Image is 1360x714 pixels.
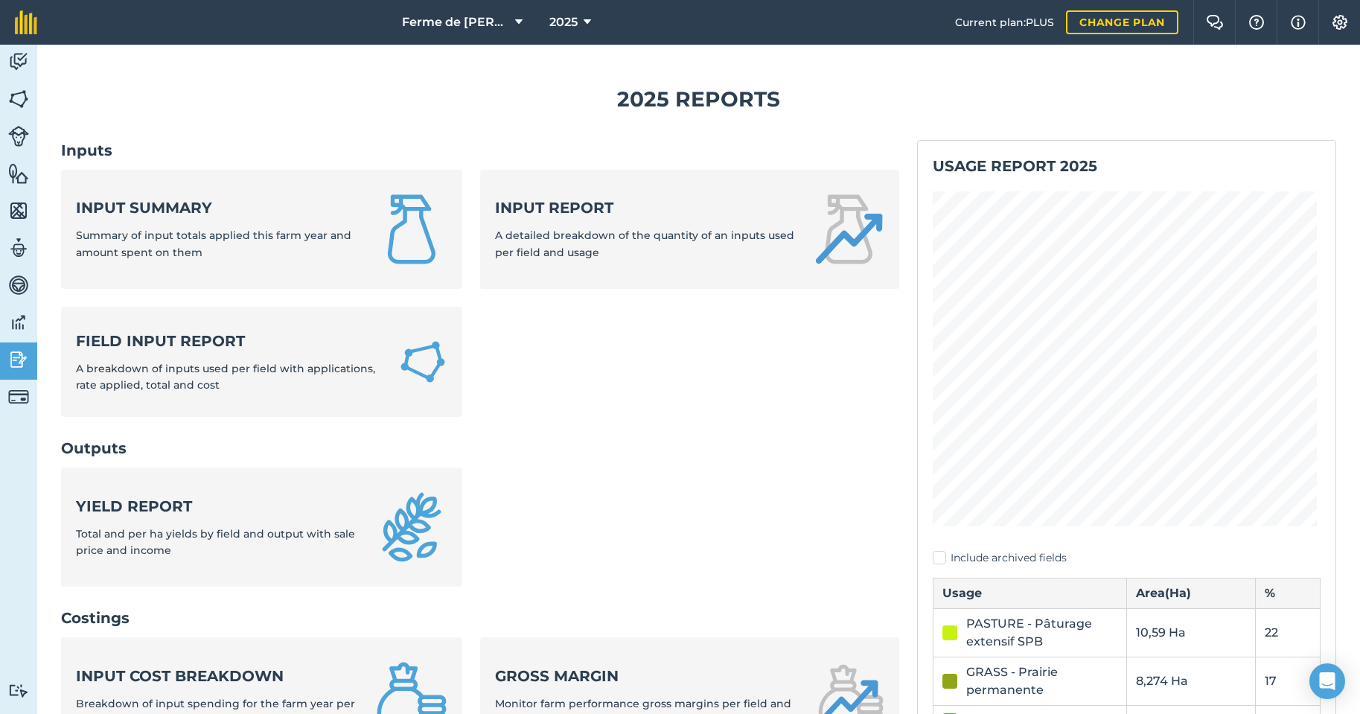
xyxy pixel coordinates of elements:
a: Input summarySummary of input totals applied this farm year and amount spent on them [61,170,462,289]
td: 10,59 Ha [1127,608,1256,657]
h2: Costings [61,608,899,628]
span: A detailed breakdown of the quantity of an inputs used per field and usage [495,229,794,258]
img: svg+xml;base64,PHN2ZyB4bWxucz0iaHR0cDovL3d3dy53My5vcmcvMjAwMC9zdmciIHdpZHRoPSI1NiIgaGVpZ2h0PSI2MC... [8,88,29,110]
strong: Input report [495,197,795,218]
img: svg+xml;base64,PD94bWwgdmVyc2lvbj0iMS4wIiBlbmNvZGluZz0idXRmLTgiPz4KPCEtLSBHZW5lcmF0b3I6IEFkb2JlIE... [8,386,29,407]
span: Total and per ha yields by field and output with sale price and income [76,527,355,557]
strong: Field Input Report [76,331,380,351]
th: Usage [933,578,1127,608]
th: Area ( Ha ) [1127,578,1256,608]
h2: Outputs [61,438,899,459]
a: Yield reportTotal and per ha yields by field and output with sale price and income [61,468,462,587]
h2: Usage report 2025 [933,156,1321,176]
a: Field Input ReportA breakdown of inputs used per field with applications, rate applied, total and... [61,307,462,418]
span: Summary of input totals applied this farm year and amount spent on them [76,229,351,258]
a: Change plan [1066,10,1178,34]
span: Current plan : PLUS [955,14,1054,31]
img: svg+xml;base64,PD94bWwgdmVyc2lvbj0iMS4wIiBlbmNvZGluZz0idXRmLTgiPz4KPCEtLSBHZW5lcmF0b3I6IEFkb2JlIE... [8,51,29,73]
strong: Input cost breakdown [76,666,358,686]
h1: 2025 Reports [61,83,1336,116]
img: svg+xml;base64,PHN2ZyB4bWxucz0iaHR0cDovL3d3dy53My5vcmcvMjAwMC9zdmciIHdpZHRoPSI1NiIgaGVpZ2h0PSI2MC... [8,162,29,185]
label: Include archived fields [933,550,1321,566]
img: svg+xml;base64,PD94bWwgdmVyc2lvbj0iMS4wIiBlbmNvZGluZz0idXRmLTgiPz4KPCEtLSBHZW5lcmF0b3I6IEFkb2JlIE... [8,311,29,334]
img: Field Input Report [398,336,447,388]
td: 22 [1256,608,1321,657]
th: % [1256,578,1321,608]
img: svg+xml;base64,PD94bWwgdmVyc2lvbj0iMS4wIiBlbmNvZGluZz0idXRmLTgiPz4KPCEtLSBHZW5lcmF0b3I6IEFkb2JlIE... [8,237,29,259]
img: Yield report [376,491,447,563]
span: Ferme de [PERSON_NAME] [402,13,509,31]
img: Input report [813,194,884,265]
img: Two speech bubbles overlapping with the left bubble in the forefront [1206,15,1224,30]
span: 2025 [549,13,578,31]
strong: Gross margin [495,666,795,686]
div: GRASS - Prairie permanente [966,663,1117,699]
img: svg+xml;base64,PD94bWwgdmVyc2lvbj0iMS4wIiBlbmNvZGluZz0idXRmLTgiPz4KPCEtLSBHZW5lcmF0b3I6IEFkb2JlIE... [8,274,29,296]
img: svg+xml;base64,PD94bWwgdmVyc2lvbj0iMS4wIiBlbmNvZGluZz0idXRmLTgiPz4KPCEtLSBHZW5lcmF0b3I6IEFkb2JlIE... [8,348,29,371]
span: A breakdown of inputs used per field with applications, rate applied, total and cost [76,362,375,392]
img: svg+xml;base64,PHN2ZyB4bWxucz0iaHR0cDovL3d3dy53My5vcmcvMjAwMC9zdmciIHdpZHRoPSIxNyIgaGVpZ2h0PSIxNy... [1291,13,1306,31]
h2: Inputs [61,140,899,161]
img: svg+xml;base64,PHN2ZyB4bWxucz0iaHR0cDovL3d3dy53My5vcmcvMjAwMC9zdmciIHdpZHRoPSI1NiIgaGVpZ2h0PSI2MC... [8,200,29,222]
div: Open Intercom Messenger [1309,663,1345,699]
div: PASTURE - Pâturage extensif SPB [966,615,1117,651]
img: Input summary [376,194,447,265]
td: 17 [1256,657,1321,705]
img: svg+xml;base64,PD94bWwgdmVyc2lvbj0iMS4wIiBlbmNvZGluZz0idXRmLTgiPz4KPCEtLSBHZW5lcmF0b3I6IEFkb2JlIE... [8,683,29,698]
img: A question mark icon [1248,15,1265,30]
img: A cog icon [1331,15,1349,30]
img: svg+xml;base64,PD94bWwgdmVyc2lvbj0iMS4wIiBlbmNvZGluZz0idXRmLTgiPz4KPCEtLSBHZW5lcmF0b3I6IEFkb2JlIE... [8,126,29,147]
a: Input reportA detailed breakdown of the quantity of an inputs used per field and usage [480,170,899,289]
strong: Yield report [76,496,358,517]
strong: Input summary [76,197,358,218]
td: 8,274 Ha [1127,657,1256,705]
img: fieldmargin Logo [15,10,37,34]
